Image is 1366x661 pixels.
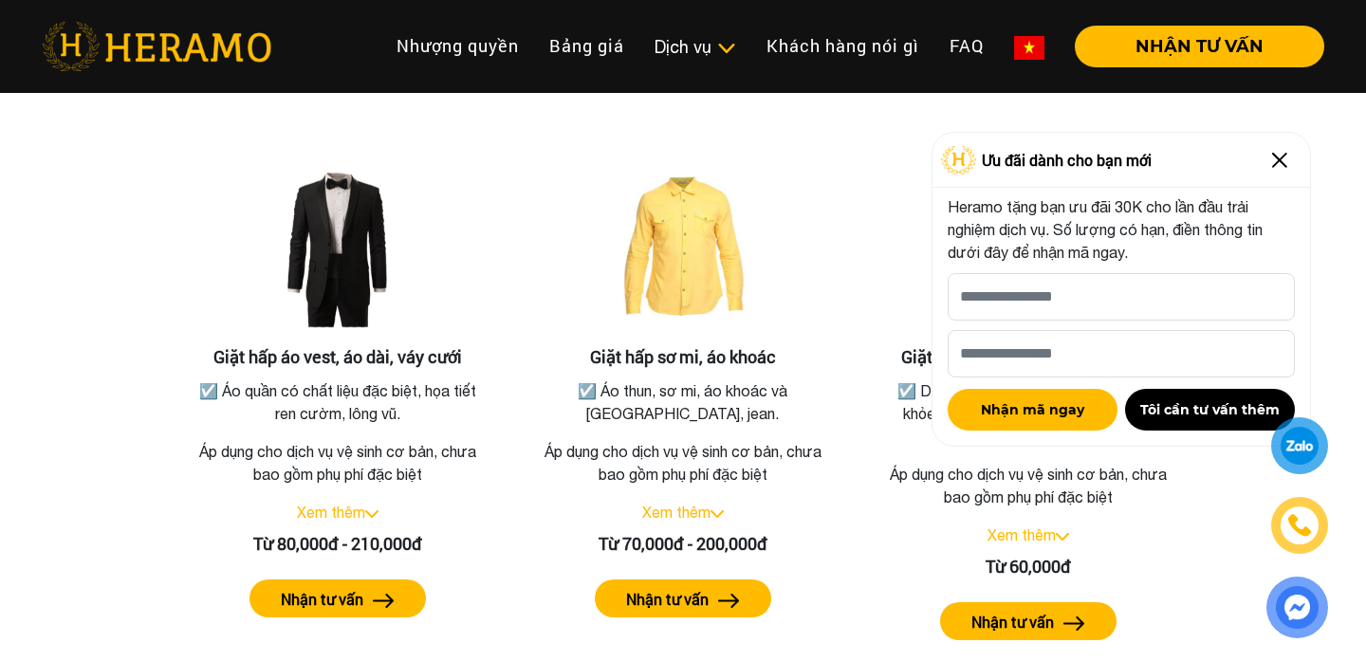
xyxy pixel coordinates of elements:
[877,347,1179,368] h3: Giặt hấp chăn mền, thú nhồi bông
[373,594,395,608] img: arrow
[751,26,934,66] a: Khách hàng nói gì
[381,26,534,66] a: Nhượng quyền
[934,26,999,66] a: FAQ
[365,510,378,518] img: arrow_down.svg
[948,389,1117,431] button: Nhận mã ngay
[716,39,736,58] img: subToggleIcon
[1264,145,1295,175] img: Close
[595,579,771,617] button: Nhận tư vấn
[1063,616,1085,631] img: arrow
[1125,389,1295,431] button: Tôi cần tư vấn thêm
[532,579,834,617] a: Nhận tư vấn arrow
[187,531,489,557] div: Từ 80,000đ - 210,000đ
[655,34,736,60] div: Dịch vụ
[877,602,1179,640] a: Nhận tư vấn arrow
[642,504,711,521] a: Xem thêm
[1056,533,1069,541] img: arrow_down.svg
[988,526,1056,543] a: Xem thêm
[711,510,724,518] img: arrow_down.svg
[187,579,489,617] a: Nhận tư vấn arrow
[187,440,489,486] p: Áp dụng cho dịch vụ vệ sinh cơ bản, chưa bao gồm phụ phí đặc biệt
[626,588,709,611] label: Nhận tư vấn
[42,22,271,71] img: heramo-logo.png
[187,347,489,368] h3: Giặt hấp áo vest, áo dài, váy cưới
[1274,500,1325,551] a: phone-icon
[1060,38,1324,55] a: NHẬN TƯ VẤN
[982,149,1152,172] span: Ưu đãi dành cho bạn mới
[532,531,834,557] div: Từ 70,000đ - 200,000đ
[718,594,740,608] img: arrow
[532,347,834,368] h3: Giặt hấp sơ mi, áo khoác
[877,463,1179,508] p: Áp dụng cho dịch vụ vệ sinh cơ bản, chưa bao gồm phụ phí đặc biệt
[877,554,1179,579] div: Từ 60,000đ
[881,379,1175,448] p: ☑️ Dung dịch giặt khô an toàn cho sức khỏe cả gia đình, sạch sâu diệt khuẩn, hương thơm dễ chịu.
[191,379,485,425] p: ☑️ Áo quần có chất liệu đặc biệt, họa tiết ren cườm, lông vũ.
[297,504,365,521] a: Xem thêm
[948,195,1295,264] p: Heramo tặng bạn ưu đãi 30K cho lần đầu trải nghiệm dịch vụ. Số lượng có hạn, điền thông tin dưới ...
[588,157,778,347] img: Giặt hấp sơ mi, áo khoác
[940,602,1117,640] button: Nhận tư vấn
[532,440,834,486] p: Áp dụng cho dịch vụ vệ sinh cơ bản, chưa bao gồm phụ phí đặc biệt
[1287,513,1312,538] img: phone-icon
[249,579,426,617] button: Nhận tư vấn
[536,379,830,425] p: ☑️ Áo thun, sơ mi, áo khoác và [GEOGRAPHIC_DATA], jean.
[1075,26,1324,67] button: NHẬN TƯ VẤN
[971,611,1054,633] label: Nhận tư vấn
[534,26,639,66] a: Bảng giá
[1014,36,1044,60] img: vn-flag.png
[941,146,977,174] img: Logo
[243,157,433,347] img: Giặt hấp áo vest, áo dài, váy cưới
[281,588,363,611] label: Nhận tư vấn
